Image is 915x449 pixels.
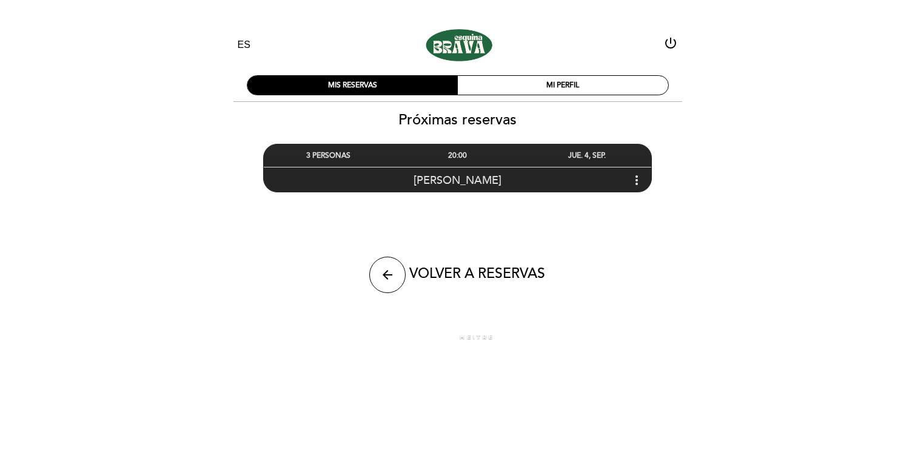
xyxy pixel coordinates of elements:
button: arrow_back [369,257,406,293]
div: 3 PERSONAS [264,144,393,167]
a: powered by [422,333,494,342]
span: powered by [422,333,456,342]
i: power_settings_new [663,36,678,50]
div: JUE. 4, SEP. [522,144,651,167]
button: power_settings_new [663,36,678,55]
div: 20:00 [393,144,522,167]
h2: Próximas reservas [224,111,691,129]
i: more_vert [629,173,644,187]
i: arrow_back [380,268,395,282]
div: MIS RESERVAS [247,76,458,95]
a: Esquina Brava [382,29,534,62]
img: MEITRE [459,334,494,340]
div: MI PERFIL [458,76,668,95]
span: VOLVER A RESERVAS [409,265,545,282]
span: [PERSON_NAME] [414,174,501,187]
